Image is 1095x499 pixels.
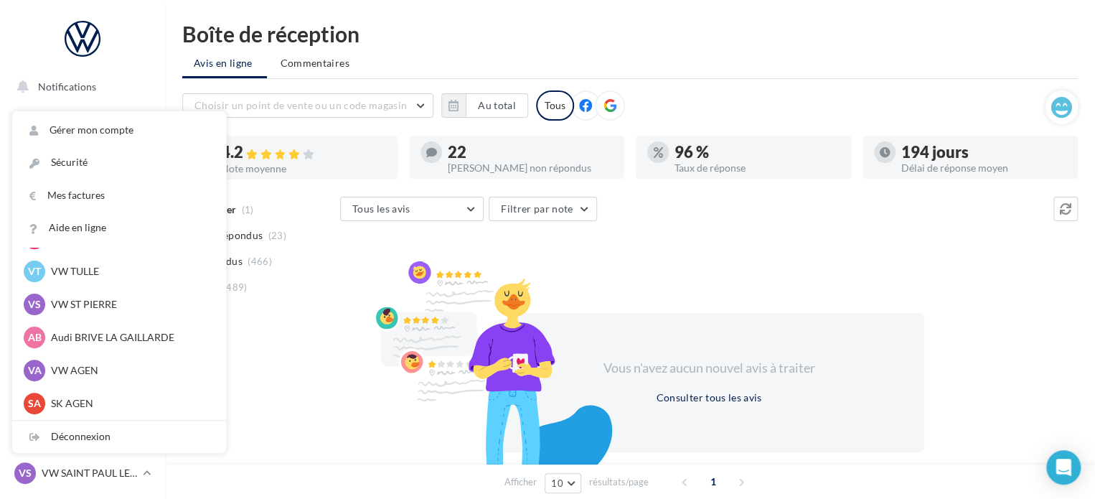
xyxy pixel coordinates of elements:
div: 4.2 [221,144,386,161]
p: SK AGEN [51,396,209,411]
a: Campagnes DataOnDemand [9,406,156,449]
span: Notifications [38,80,96,93]
button: Consulter tous les avis [650,389,767,406]
button: Au total [466,93,528,118]
button: Tous les avis [340,197,484,221]
span: Tous les avis [352,202,410,215]
a: Campagnes [9,216,156,246]
a: Mes factures [12,179,226,212]
span: VT [28,264,41,279]
span: résultats/page [589,475,649,489]
p: Audi BRIVE LA GAILLARDE [51,330,209,345]
span: (23) [268,230,286,241]
p: VW SAINT PAUL LES DAX [42,466,137,480]
a: Contacts [9,251,156,281]
a: Gérer mon compte [12,114,226,146]
a: PLV et print personnalisable [9,358,156,401]
div: Délai de réponse moyen [901,163,1066,173]
div: Boîte de réception [182,23,1078,45]
div: Taux de réponse [675,163,840,173]
p: VW ST PIERRE [51,297,209,312]
div: [PERSON_NAME] non répondus [448,163,613,173]
button: Au total [441,93,528,118]
a: Sécurité [12,146,226,179]
div: Vous n'avez aucun nouvel avis à traiter [586,359,832,378]
a: Aide en ligne [12,212,226,244]
span: (489) [223,281,248,293]
a: Opérations [9,108,156,138]
a: Boîte de réception [9,143,156,174]
div: Déconnexion [12,421,226,453]
button: Filtrer par note [489,197,597,221]
div: Tous [536,90,574,121]
a: Médiathèque [9,287,156,317]
button: 10 [545,473,581,493]
p: VW TULLE [51,264,209,279]
span: VS [28,297,41,312]
button: Notifications [9,72,151,102]
a: Calendrier [9,323,156,353]
button: Choisir un point de vente ou un code magasin [182,93,433,118]
span: 1 [702,470,725,493]
span: SA [28,396,41,411]
div: 96 % [675,144,840,160]
span: 10 [551,477,563,489]
div: 22 [448,144,613,160]
div: Note moyenne [221,164,386,174]
div: 194 jours [901,144,1066,160]
div: Open Intercom Messenger [1046,450,1081,485]
span: Commentaires [281,56,349,70]
span: AB [28,330,42,345]
span: VA [28,363,42,378]
span: VS [19,466,32,480]
p: VW AGEN [51,363,209,378]
span: Non répondus [196,228,263,243]
span: Choisir un point de vente ou un code magasin [194,99,407,111]
a: Visibilité en ligne [9,180,156,210]
a: VS VW SAINT PAUL LES DAX [11,460,154,487]
span: (466) [248,256,272,267]
span: Afficher [504,475,537,489]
